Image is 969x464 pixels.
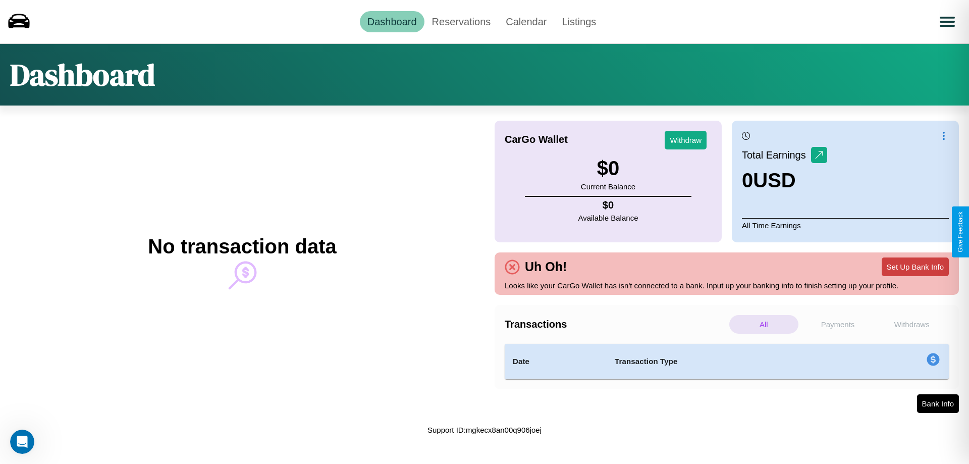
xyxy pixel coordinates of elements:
[803,315,873,334] p: Payments
[498,11,554,32] a: Calendar
[520,260,572,274] h4: Uh Oh!
[882,257,949,276] button: Set Up Bank Info
[427,423,542,437] p: Support ID: mgkecx8an00q906joej
[424,11,499,32] a: Reservations
[665,131,707,149] button: Withdraw
[615,355,844,368] h4: Transaction Type
[581,180,635,193] p: Current Balance
[742,146,811,164] p: Total Earnings
[581,157,635,180] h3: $ 0
[505,279,949,292] p: Looks like your CarGo Wallet has isn't connected to a bank. Input up your banking info to finish ...
[554,11,604,32] a: Listings
[148,235,336,258] h2: No transaction data
[877,315,946,334] p: Withdraws
[742,169,827,192] h3: 0 USD
[933,8,961,36] button: Open menu
[360,11,424,32] a: Dashboard
[578,199,638,211] h4: $ 0
[10,430,34,454] iframe: Intercom live chat
[505,134,568,145] h4: CarGo Wallet
[729,315,798,334] p: All
[917,394,959,413] button: Bank Info
[505,319,727,330] h4: Transactions
[513,355,599,368] h4: Date
[10,54,155,95] h1: Dashboard
[578,211,638,225] p: Available Balance
[505,344,949,379] table: simple table
[957,212,964,252] div: Give Feedback
[742,218,949,232] p: All Time Earnings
